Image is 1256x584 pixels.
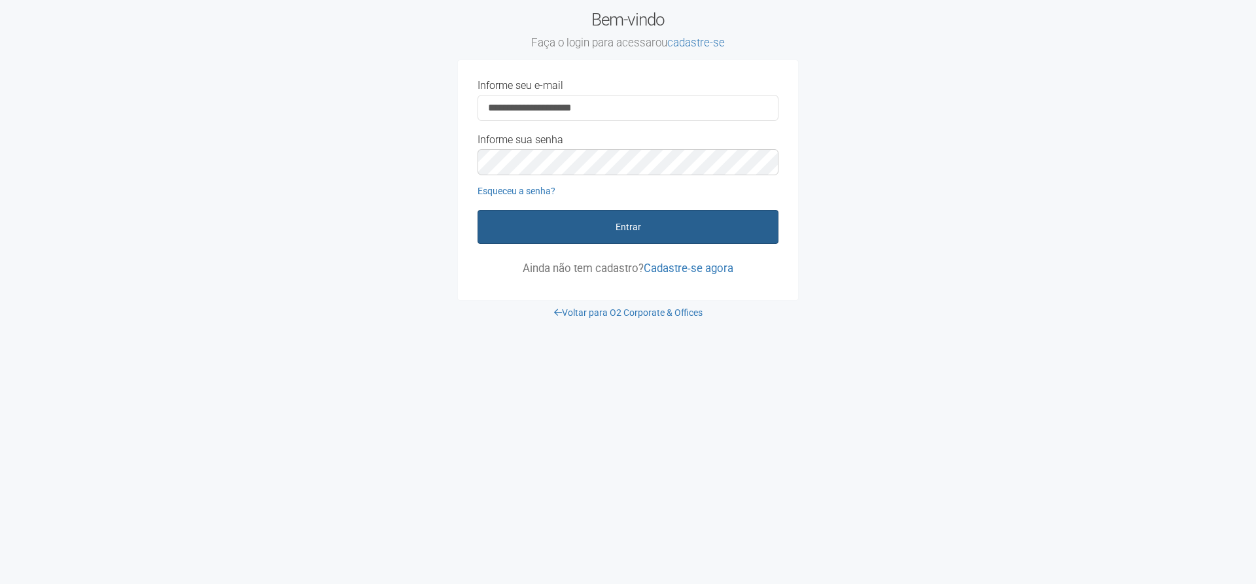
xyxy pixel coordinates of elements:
[478,134,563,146] label: Informe sua senha
[478,210,778,244] button: Entrar
[458,10,798,50] h2: Bem-vindo
[667,36,725,49] a: cadastre-se
[644,262,733,275] a: Cadastre-se agora
[554,307,703,318] a: Voltar para O2 Corporate & Offices
[478,262,778,274] p: Ainda não tem cadastro?
[655,36,725,49] span: ou
[478,80,563,92] label: Informe seu e-mail
[478,186,555,196] a: Esqueceu a senha?
[458,36,798,50] small: Faça o login para acessar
